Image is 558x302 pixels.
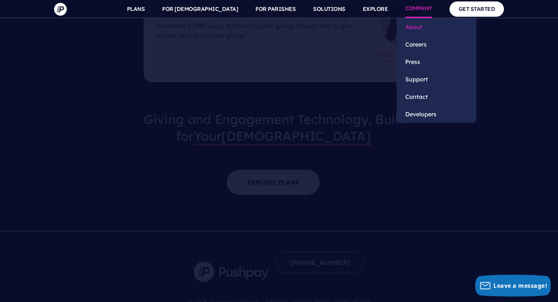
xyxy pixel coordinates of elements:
[475,275,551,297] button: Leave a message!
[397,53,476,71] a: Press
[397,88,476,105] a: Contact
[397,71,476,88] a: Support
[397,105,476,123] a: Developers
[493,282,547,290] span: Leave a message!
[450,1,504,16] a: GET STARTED
[397,36,476,53] a: Careers
[397,18,476,36] a: About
